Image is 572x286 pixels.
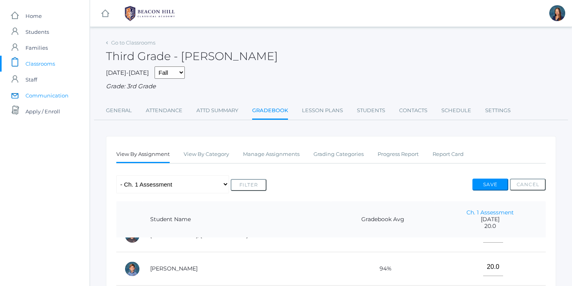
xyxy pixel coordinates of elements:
[106,82,556,91] div: Grade: 3rd Grade
[124,261,140,277] div: Dustin Laubacher
[441,103,471,119] a: Schedule
[443,223,538,230] span: 20.0
[331,252,435,286] td: 94%
[399,103,427,119] a: Contacts
[510,179,546,191] button: Cancel
[357,103,385,119] a: Students
[25,88,69,103] span: Communication
[106,69,149,76] span: [DATE]-[DATE]
[120,4,180,23] img: 1_BHCALogos-05.png
[111,39,155,46] a: Go to Classrooms
[243,146,300,162] a: Manage Assignments
[25,8,42,24] span: Home
[331,201,435,238] th: Gradebook Avg
[466,209,514,216] a: Ch. 1 Assessment
[443,216,538,223] span: [DATE]
[25,72,37,88] span: Staff
[25,24,49,40] span: Students
[302,103,343,119] a: Lesson Plans
[106,103,132,119] a: General
[25,56,55,72] span: Classrooms
[106,50,278,62] h2: Third Grade - [PERSON_NAME]
[184,146,229,162] a: View By Category
[252,103,288,120] a: Gradebook
[313,146,364,162] a: Grading Categories
[485,103,511,119] a: Settings
[25,103,60,119] span: Apply / Enroll
[378,146,419,162] a: Progress Report
[116,146,170,163] a: View By Assignment
[25,40,48,56] span: Families
[433,146,464,162] a: Report Card
[146,103,182,119] a: Attendance
[231,179,266,191] button: Filter
[142,201,331,238] th: Student Name
[549,5,565,21] div: Lori Webster
[196,103,238,119] a: Attd Summary
[150,265,198,272] a: [PERSON_NAME]
[472,179,508,191] button: Save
